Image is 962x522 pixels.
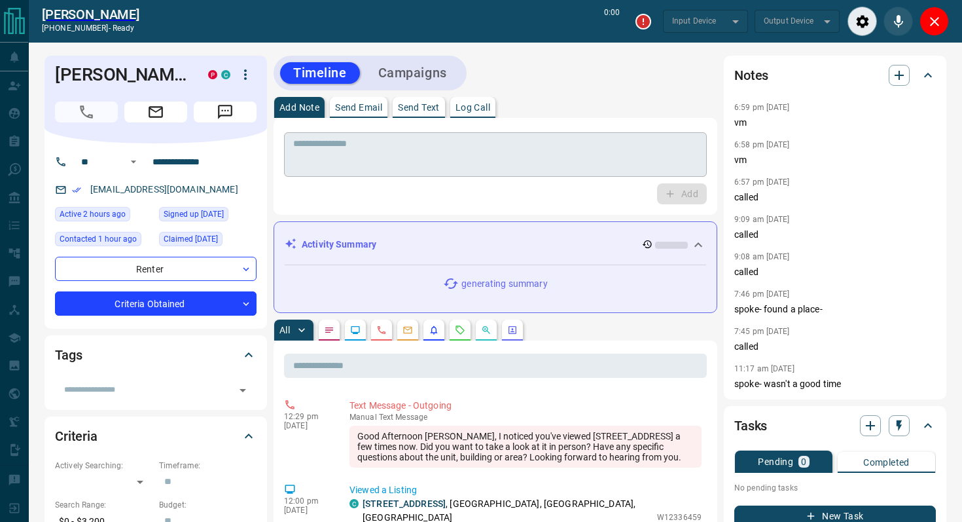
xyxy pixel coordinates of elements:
p: Add Note [279,103,319,112]
p: generating summary [461,277,547,291]
p: 9:09 am [DATE] [734,215,790,224]
h2: Tags [55,345,82,365]
div: Mute [883,7,913,36]
p: called [734,265,936,279]
span: Claimed [DATE] [164,233,218,246]
p: All [279,326,290,335]
svg: Email Verified [72,185,81,195]
button: Campaigns [365,62,460,84]
span: manual [349,413,377,422]
div: Audio Settings [847,7,877,36]
p: 6:58 pm [DATE] [734,140,790,149]
svg: Requests [455,325,465,335]
p: No pending tasks [734,478,936,498]
button: Timeline [280,62,360,84]
p: Budget: [159,499,257,511]
p: Send Email [335,103,382,112]
p: vm [734,116,936,130]
svg: Emails [402,325,413,335]
p: 11:17 am [DATE] [734,364,794,373]
div: Criteria [55,420,257,452]
p: 6:59 pm [DATE] [734,103,790,112]
p: Completed [863,458,910,467]
span: Active 2 hours ago [60,208,126,221]
h2: Notes [734,65,768,86]
p: [PHONE_NUMBER] - [42,22,139,34]
h2: Tasks [734,415,767,436]
p: called [734,191,936,204]
a: [PERSON_NAME] [42,7,139,22]
span: Email [124,102,187,122]
p: Activity Summary [302,238,376,252]
div: condos.ca [221,70,230,79]
div: Tue Sep 16 2025 [55,207,152,225]
p: Send Text [398,103,440,112]
div: Sat Apr 08 2023 [159,207,257,225]
p: 0 [801,457,806,466]
div: Sun Apr 09 2023 [159,232,257,250]
p: Pending [758,457,793,466]
a: [STREET_ADDRESS] [363,498,446,509]
p: 6:57 pm [DATE] [734,177,790,187]
div: Renter [55,257,257,281]
span: Message [194,102,257,122]
p: Log Call [455,103,490,112]
button: Open [126,154,141,170]
p: Text Message - Outgoing [349,399,702,413]
p: 0:00 [604,7,620,36]
p: called [734,340,936,354]
p: Text Message [349,413,702,422]
div: Good Afternoon [PERSON_NAME], I noticed you've viewed [STREET_ADDRESS] a few times now. Did you w... [349,426,702,468]
svg: Lead Browsing Activity [350,325,361,335]
h1: [PERSON_NAME] [55,64,188,85]
p: 7:45 pm [DATE] [734,327,790,336]
div: property.ca [208,70,217,79]
p: Viewed a Listing [349,483,702,497]
div: Activity Summary [285,233,706,257]
div: Criteria Obtained [55,291,257,316]
svg: Calls [376,325,387,335]
p: 9:08 am [DATE] [734,252,790,261]
p: 7:46 pm [DATE] [734,289,790,299]
svg: Notes [324,325,334,335]
p: [DATE] [284,506,330,515]
p: [DATE] [284,421,330,430]
p: Timeframe: [159,460,257,472]
span: Call [55,102,118,122]
a: [EMAIL_ADDRESS][DOMAIN_NAME] [90,184,238,195]
button: Open [234,381,252,400]
h2: Criteria [55,426,98,447]
div: Tasks [734,410,936,441]
p: spoke- wasn't a good time [734,377,936,391]
svg: Opportunities [481,325,491,335]
div: condos.ca [349,499,359,508]
svg: Listing Alerts [429,325,439,335]
p: vm [734,153,936,167]
p: 12:29 pm [284,412,330,421]
p: spoke- found a place- [734,303,936,316]
div: Tags [55,339,257,371]
p: called [734,228,936,242]
svg: Agent Actions [507,325,518,335]
p: Actively Searching: [55,460,152,472]
div: Tue Sep 16 2025 [55,232,152,250]
div: Notes [734,60,936,91]
span: Signed up [DATE] [164,208,224,221]
p: 12:00 pm [284,496,330,506]
span: ready [113,24,135,33]
div: Close [919,7,949,36]
span: Contacted 1 hour ago [60,233,137,246]
p: Search Range: [55,499,152,511]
